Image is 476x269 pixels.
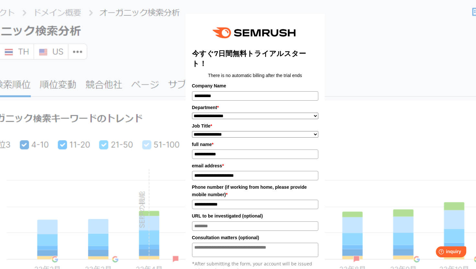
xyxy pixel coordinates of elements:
[192,163,222,168] font: email address
[192,123,210,129] font: Job Title
[418,244,469,262] iframe: Help widget launcher
[192,235,259,240] font: Consultation matters (optional)
[208,73,302,78] font: There is no automatic billing after the trial ends
[192,83,226,88] font: Company Name
[192,49,318,69] title: 今すぐ7日間無料トライアルスタート！
[208,20,302,45] img: e6a379fe-ca9f-484e-8561-e79cf3a04b3f.png
[192,142,212,147] font: full name
[192,185,307,197] font: Phone number (if working from home, please provide mobile number)
[192,213,263,219] font: URL to be investigated (optional)
[192,105,217,110] font: Department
